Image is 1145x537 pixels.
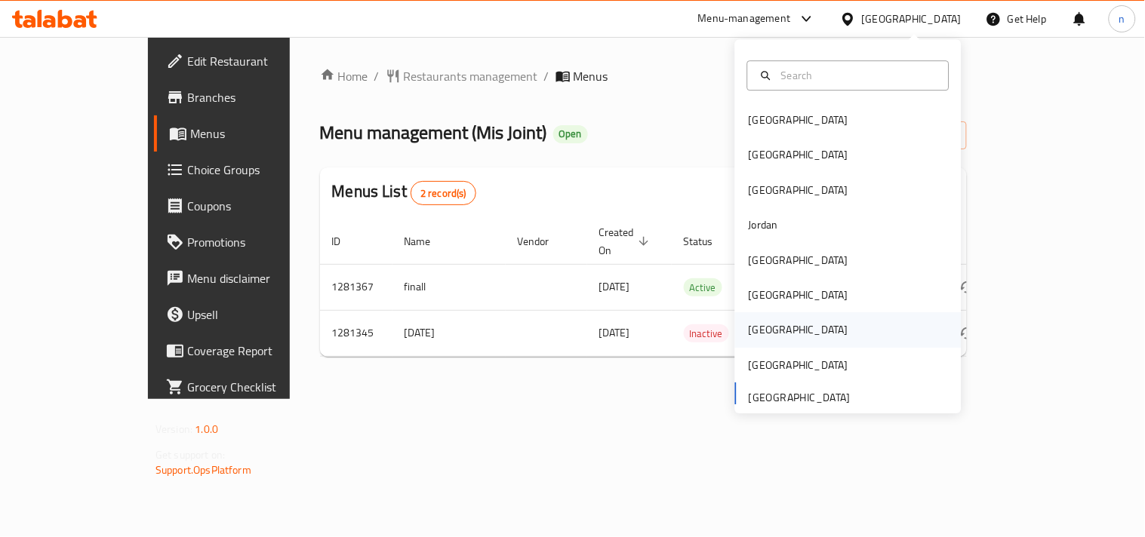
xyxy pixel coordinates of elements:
[404,67,538,85] span: Restaurants management
[599,223,654,259] span: Created On
[544,67,549,85] li: /
[684,278,722,296] div: Active
[553,125,588,143] div: Open
[187,161,327,179] span: Choice Groups
[320,115,547,149] span: Menu management ( Mis Joint )
[155,419,192,439] span: Version:
[411,186,476,201] span: 2 record(s)
[195,419,218,439] span: 1.0.0
[187,233,327,251] span: Promotions
[599,277,630,296] span: [DATE]
[154,115,339,152] a: Menus
[749,182,848,198] div: [GEOGRAPHIC_DATA]
[154,224,339,260] a: Promotions
[405,232,451,250] span: Name
[187,88,327,106] span: Branches
[392,310,506,356] td: [DATE]
[775,67,940,84] input: Search
[154,79,339,115] a: Branches
[154,296,339,333] a: Upsell
[332,232,361,250] span: ID
[155,445,225,465] span: Get support on:
[749,112,848,128] div: [GEOGRAPHIC_DATA]
[518,232,569,250] span: Vendor
[749,322,848,339] div: [GEOGRAPHIC_DATA]
[155,460,251,480] a: Support.OpsPlatform
[1119,11,1125,27] span: n
[154,369,339,405] a: Grocery Checklist
[698,10,791,28] div: Menu-management
[154,333,339,369] a: Coverage Report
[320,264,392,310] td: 1281367
[574,67,608,85] span: Menus
[749,252,848,268] div: [GEOGRAPHIC_DATA]
[154,152,339,188] a: Choice Groups
[320,67,368,85] a: Home
[332,180,476,205] h2: Menus List
[862,11,962,27] div: [GEOGRAPHIC_DATA]
[684,279,722,296] span: Active
[684,324,729,342] div: Inactive
[154,188,339,224] a: Coupons
[320,219,1070,357] table: enhanced table
[320,310,392,356] td: 1281345
[154,43,339,79] a: Edit Restaurant
[749,147,848,164] div: [GEOGRAPHIC_DATA]
[187,197,327,215] span: Coupons
[187,52,327,70] span: Edit Restaurant
[553,127,588,140] span: Open
[154,260,339,296] a: Menu disclaimer
[187,305,327,324] span: Upsell
[187,378,327,396] span: Grocery Checklist
[187,269,327,287] span: Menu disclaimer
[599,323,630,342] span: [DATE]
[684,325,729,342] span: Inactive
[749,216,778,233] div: Jordan
[749,287,848,303] div: [GEOGRAPHIC_DATA]
[374,67,380,85] li: /
[392,264,506,310] td: finall
[684,232,733,250] span: Status
[187,342,327,360] span: Coverage Report
[749,357,848,373] div: [GEOGRAPHIC_DATA]
[386,67,538,85] a: Restaurants management
[190,124,327,143] span: Menus
[320,67,967,85] nav: breadcrumb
